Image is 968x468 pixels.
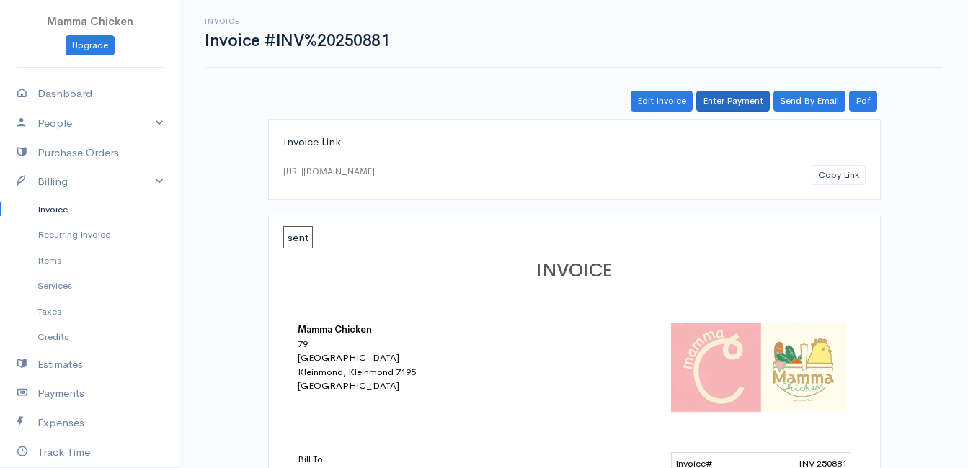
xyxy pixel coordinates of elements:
[849,91,877,112] a: Pdf
[205,32,389,50] h1: Invoice #INV%20250881
[283,134,866,150] div: Invoice Link
[696,91,770,112] a: Enter Payment
[283,165,375,178] div: [URL][DOMAIN_NAME]
[66,35,115,56] a: Upgrade
[298,337,550,393] div: 79 [GEOGRAPHIC_DATA] Kleinmond, Kleinmond 7195 [GEOGRAPHIC_DATA]
[298,452,550,467] p: Bill To
[283,226,313,248] span: sent
[298,261,851,282] h1: INVOICE
[298,323,372,336] b: Mamma Chicken
[631,91,693,112] a: Edit Invoice
[812,165,866,186] button: Copy Link
[205,17,389,25] h6: Invoice
[773,91,845,112] a: Send By Email
[47,14,133,28] span: Mamma Chicken
[671,323,851,412] img: logo-42320.png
